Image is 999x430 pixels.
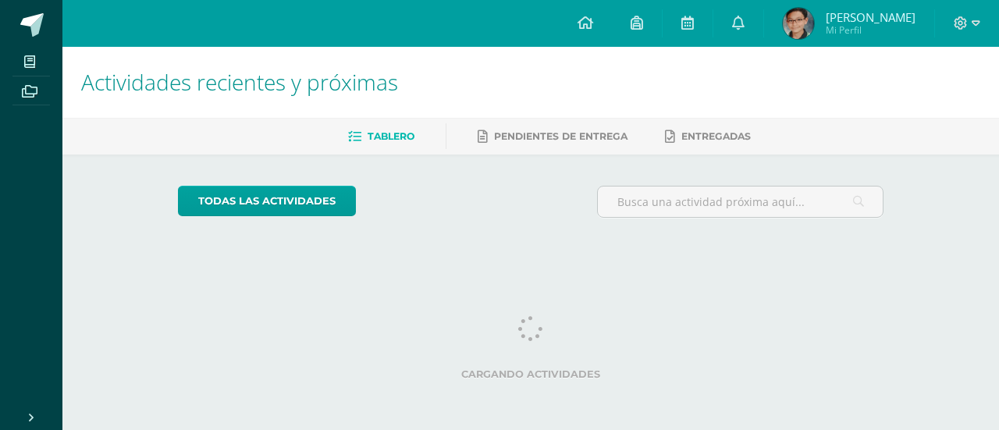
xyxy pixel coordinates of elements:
img: 3bba886a9c75063d96c5e58f8e6632be.png [783,8,814,39]
span: [PERSON_NAME] [826,9,915,25]
span: Entregadas [681,130,751,142]
a: Entregadas [665,124,751,149]
span: Pendientes de entrega [494,130,627,142]
a: Pendientes de entrega [478,124,627,149]
label: Cargando actividades [178,368,884,380]
a: todas las Actividades [178,186,356,216]
a: Tablero [348,124,414,149]
span: Actividades recientes y próximas [81,67,398,97]
span: Tablero [368,130,414,142]
span: Mi Perfil [826,23,915,37]
input: Busca una actividad próxima aquí... [598,187,883,217]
